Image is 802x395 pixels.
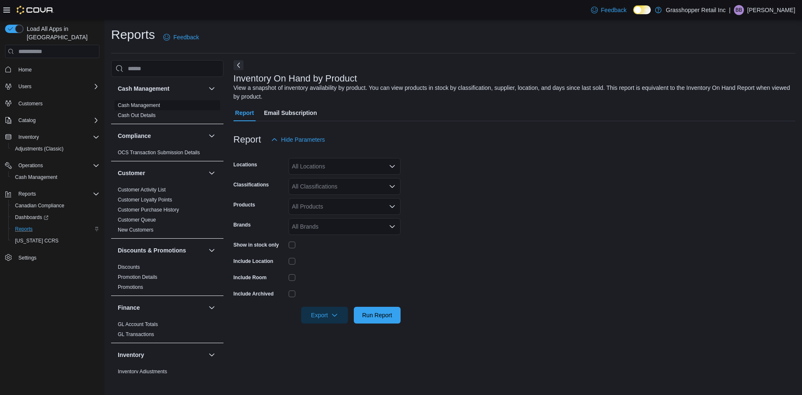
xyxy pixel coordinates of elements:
button: Discounts & Promotions [207,245,217,255]
div: Discounts & Promotions [111,262,223,296]
span: Customers [15,98,99,109]
a: Promotion Details [118,274,157,280]
a: OCS Transaction Submission Details [118,150,200,155]
a: Feedback [160,29,202,46]
span: Customer Purchase History [118,206,179,213]
button: Finance [118,303,205,312]
span: Promotion Details [118,274,157,280]
span: Operations [18,162,43,169]
button: Hide Parameters [268,131,328,148]
button: Open list of options [389,223,396,230]
span: Export [306,307,343,324]
a: Discounts [118,264,140,270]
span: Users [18,83,31,90]
span: New Customers [118,227,153,233]
div: View a snapshot of inventory availability by product. You can view products in stock by classific... [233,84,791,101]
nav: Complex example [5,60,99,285]
a: Reports [12,224,36,234]
span: Reports [12,224,99,234]
button: Home [2,63,103,75]
span: Load All Apps in [GEOGRAPHIC_DATA] [23,25,99,41]
button: Reports [15,189,39,199]
p: [PERSON_NAME] [747,5,795,15]
button: Customer [118,169,205,177]
button: Settings [2,252,103,264]
button: Reports [2,188,103,200]
span: Home [15,64,99,74]
span: Dashboards [12,212,99,222]
a: Customers [15,99,46,109]
label: Include Room [233,274,266,281]
span: Inventory [18,134,39,140]
span: Settings [18,255,36,261]
span: Canadian Compliance [15,202,64,209]
span: Reports [18,191,36,197]
a: Inventory Adjustments [118,369,167,375]
span: Reports [15,189,99,199]
button: Users [15,82,35,92]
label: Products [233,201,255,208]
label: Show in stock only [233,242,279,248]
a: New Customers [118,227,153,233]
a: Feedback [588,2,630,18]
button: Open list of options [389,183,396,190]
span: Dashboards [15,214,48,221]
div: Compliance [111,148,223,161]
button: Finance [207,303,217,313]
button: Customers [2,97,103,110]
h3: Report [233,135,261,145]
a: Canadian Compliance [12,201,68,211]
a: Adjustments (Classic) [12,144,67,154]
div: Breanna Baker [734,5,744,15]
h3: Finance [118,303,140,312]
button: Next [233,60,244,70]
button: Inventory [2,131,103,143]
span: Customer Activity List [118,186,166,193]
a: GL Transactions [118,331,154,337]
button: [US_STATE] CCRS [8,235,103,247]
button: Open list of options [389,163,396,170]
a: Settings [15,253,40,263]
span: Feedback [173,33,199,41]
p: | [729,5,731,15]
input: Dark Mode [633,5,651,14]
a: Customer Activity List [118,187,166,193]
button: Cash Management [207,84,217,94]
button: Adjustments (Classic) [8,143,103,155]
button: Open list of options [389,203,396,210]
span: Catalog [18,117,36,124]
h3: Inventory [118,351,144,359]
span: Customer Loyalty Points [118,196,172,203]
a: Customer Loyalty Points [118,197,172,203]
span: Operations [15,161,99,171]
span: Cash Out Details [118,112,156,119]
h3: Discounts & Promotions [118,246,186,255]
a: Cash Out Details [118,112,156,118]
span: Inventory [15,132,99,142]
button: Discounts & Promotions [118,246,205,255]
span: Discounts [118,264,140,270]
button: Inventory [207,350,217,360]
h1: Reports [111,26,155,43]
label: Classifications [233,181,269,188]
a: Cash Management [12,172,61,182]
h3: Inventory On Hand by Product [233,74,357,84]
div: Customer [111,185,223,238]
span: Customers [18,100,43,107]
span: Users [15,82,99,92]
button: Operations [2,160,103,171]
span: Promotions [118,284,143,291]
button: Export [301,307,348,324]
a: GL Account Totals [118,321,158,327]
p: Grasshopper Retail Inc [666,5,726,15]
a: Dashboards [8,212,103,223]
span: Report [235,104,254,121]
button: Customer [207,168,217,178]
button: Cash Management [118,84,205,93]
button: Catalog [15,115,39,125]
label: Locations [233,161,257,168]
